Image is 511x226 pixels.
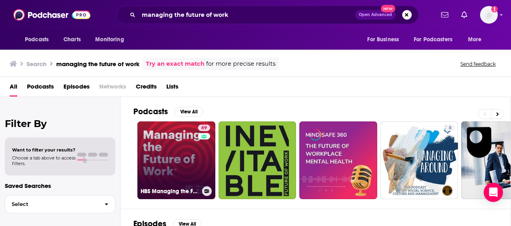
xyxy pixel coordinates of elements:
a: Episodes [63,80,90,97]
button: open menu [90,32,134,47]
span: New [381,5,395,12]
span: For Podcasters [414,34,452,45]
h3: managing the future of work [56,60,139,68]
span: Choose a tab above to access filters. [12,155,76,166]
button: View All [174,107,203,117]
input: Search podcasts, credits, & more... [139,8,355,21]
h3: HBS Managing the Future of Work [141,188,199,195]
span: 8 [449,124,452,132]
button: open menu [462,32,492,47]
button: open menu [19,32,59,47]
a: Podcasts [27,80,54,97]
span: Podcasts [25,34,49,45]
button: Open AdvancedNew [355,10,396,20]
img: Podchaser - Follow, Share and Rate Podcasts [13,7,90,22]
span: Select [5,202,98,207]
a: 69 [198,125,210,131]
span: Monitoring [95,34,124,45]
span: for more precise results [206,59,276,69]
span: Logged in as amoscac10 [480,6,498,24]
span: Open Advanced [359,13,392,17]
a: Try an exact match [146,59,204,69]
span: More [468,34,482,45]
div: Search podcasts, credits, & more... [117,6,419,24]
button: Select [5,195,115,213]
span: Charts [63,34,81,45]
button: Show profile menu [480,6,498,24]
h2: Podcasts [133,107,168,117]
h2: Filter By [5,118,115,129]
span: Networks [99,80,126,97]
a: Lists [166,80,178,97]
a: Show notifications dropdown [438,8,452,22]
a: Credits [136,80,157,97]
span: Want to filter your results? [12,147,76,153]
button: open menu [409,32,464,47]
img: User Profile [480,6,498,24]
h3: Search [27,60,47,68]
a: PodcastsView All [133,107,203,117]
a: 8 [380,121,458,199]
span: 69 [201,124,207,132]
p: Saved Searches [5,182,115,190]
button: Send feedback [458,61,498,67]
a: 8 [446,125,455,131]
a: Show notifications dropdown [458,8,470,22]
a: Charts [58,32,86,47]
svg: Add a profile image [491,6,498,12]
div: Open Intercom Messenger [484,183,503,202]
a: All [10,80,17,97]
span: For Business [367,34,399,45]
button: open menu [362,32,409,47]
a: 69HBS Managing the Future of Work [137,121,215,199]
